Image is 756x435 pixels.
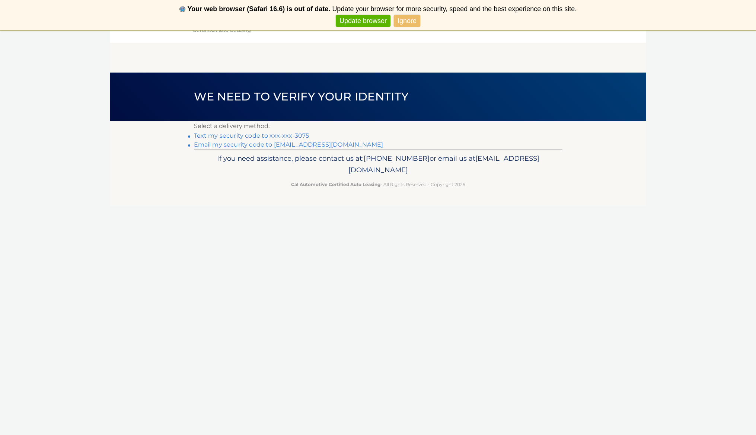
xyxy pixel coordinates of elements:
span: We need to verify your identity [194,90,409,103]
a: Update browser [336,15,390,27]
a: Ignore [394,15,420,27]
b: Your web browser (Safari 16.6) is out of date. [188,5,331,13]
a: Email my security code to [EMAIL_ADDRESS][DOMAIN_NAME] [194,141,383,148]
p: Select a delivery method: [194,121,562,131]
span: [PHONE_NUMBER] [364,154,430,163]
p: If you need assistance, please contact us at: or email us at [199,153,558,176]
strong: Cal Automotive Certified Auto Leasing [291,182,380,187]
a: Text my security code to xxx-xxx-3075 [194,132,309,139]
p: - All Rights Reserved - Copyright 2025 [199,180,558,188]
span: Update your browser for more security, speed and the best experience on this site. [332,5,577,13]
